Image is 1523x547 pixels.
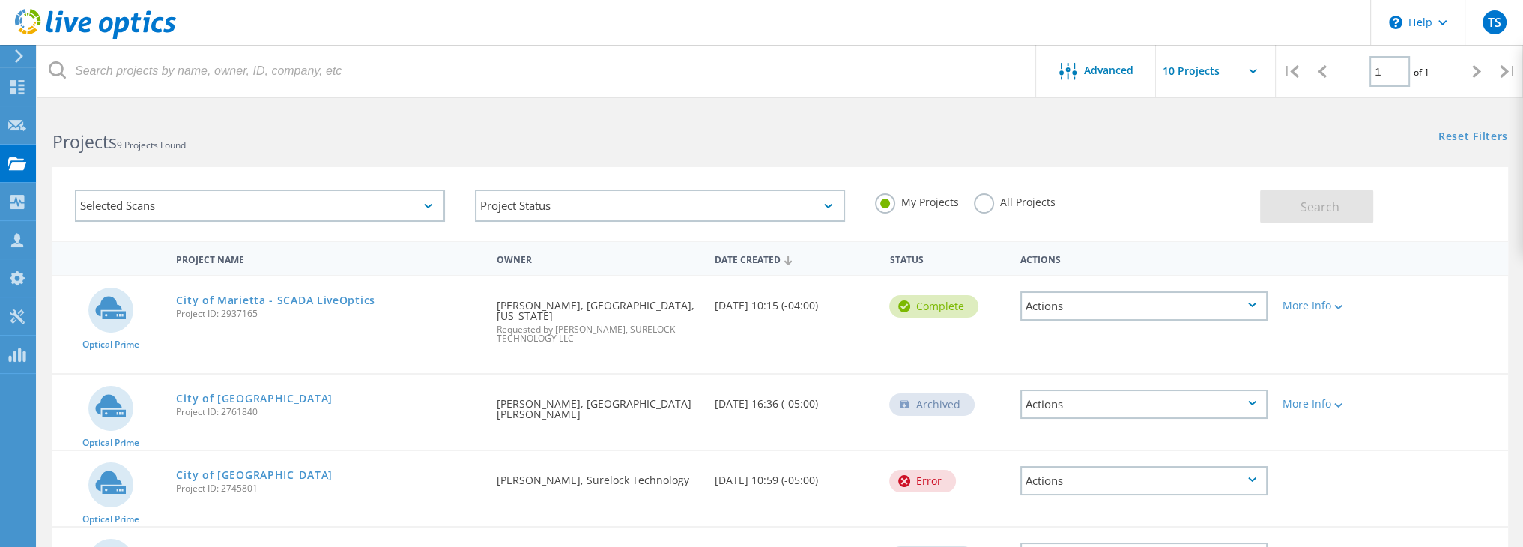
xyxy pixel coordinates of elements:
div: More Info [1283,399,1384,409]
div: Error [889,470,956,492]
a: City of [GEOGRAPHIC_DATA] [176,393,333,404]
span: Requested by [PERSON_NAME], SURELOCK TECHNOLOGY LLC [497,325,700,343]
label: All Projects [974,193,1056,208]
div: [DATE] 16:36 (-05:00) [707,375,882,424]
a: City of [GEOGRAPHIC_DATA] [176,470,333,480]
span: TS [1487,16,1501,28]
span: of 1 [1414,66,1429,79]
div: Owner [489,244,707,272]
div: Archived [889,393,975,416]
span: Advanced [1084,65,1133,76]
div: Actions [1020,466,1268,495]
button: Search [1260,190,1373,223]
div: Status [882,244,1013,272]
a: Live Optics Dashboard [15,31,176,42]
div: [DATE] 10:15 (-04:00) [707,276,882,326]
span: Project ID: 2761840 [176,408,481,417]
div: | [1276,45,1306,98]
div: Selected Scans [75,190,445,222]
input: Search projects by name, owner, ID, company, etc [37,45,1037,97]
span: Project ID: 2745801 [176,484,481,493]
span: Optical Prime [82,340,139,349]
div: | [1492,45,1523,98]
span: Project ID: 2937165 [176,309,481,318]
div: Complete [889,295,978,318]
span: 9 Projects Found [117,139,186,151]
div: Actions [1020,390,1268,419]
div: [DATE] 10:59 (-05:00) [707,451,882,501]
div: Actions [1013,244,1275,272]
div: Date Created [707,244,882,273]
div: Project Status [475,190,845,222]
a: Reset Filters [1438,131,1508,144]
span: Optical Prime [82,438,139,447]
div: Project Name [169,244,488,272]
a: City of Marietta - SCADA LiveOptics [176,295,375,306]
span: Optical Prime [82,515,139,524]
div: More Info [1283,300,1384,311]
span: Search [1301,199,1339,215]
b: Projects [52,130,117,154]
div: [PERSON_NAME], [GEOGRAPHIC_DATA], [US_STATE] [489,276,707,358]
div: [PERSON_NAME], Surelock Technology [489,451,707,501]
label: My Projects [875,193,959,208]
svg: \n [1389,16,1402,29]
div: Actions [1020,291,1268,321]
div: [PERSON_NAME], [GEOGRAPHIC_DATA][PERSON_NAME] [489,375,707,435]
